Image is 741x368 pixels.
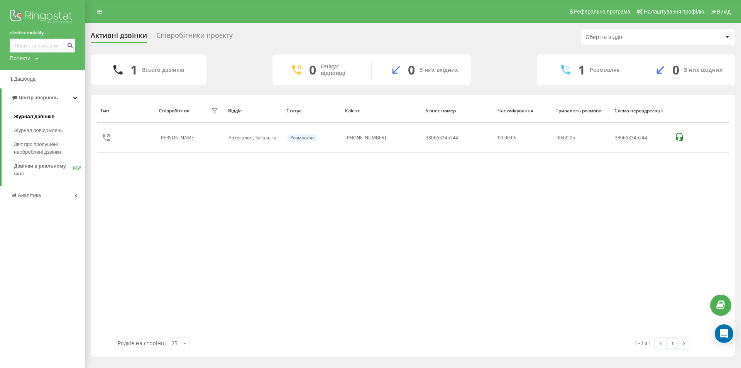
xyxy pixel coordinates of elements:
span: Рядків на сторінці [118,339,166,347]
span: Центр звернень [19,95,58,100]
div: [PERSON_NAME] [159,135,198,141]
div: 25 [171,339,178,347]
span: Дзвінки в реальному часі [14,162,73,178]
div: : : [557,135,575,141]
span: Дашборд [14,76,36,82]
div: Автосалон, Загальна [228,135,278,141]
div: 380663345244 [615,135,666,141]
span: Журнал дзвінків [14,113,55,120]
div: Статус [286,108,338,114]
div: 0 [672,63,679,77]
span: Реферальна програма [574,8,631,15]
div: Відділ [228,108,279,114]
div: Тривалість розмови [556,108,607,114]
div: Час очікування [497,108,549,114]
a: 1 [667,338,678,349]
a: Звіт про пропущені необроблені дзвінки [14,137,85,159]
div: 0 [408,63,415,77]
div: Open Intercom Messenger [715,324,733,343]
div: Бізнес номер [425,108,490,114]
div: 00:00:06 [498,135,548,141]
div: 1 - 1 з 1 [634,339,651,347]
div: Співробітники проєкту [156,31,233,43]
span: 00 [557,134,562,141]
div: Розмовляє [590,67,619,73]
div: Розмовляє [287,134,318,141]
a: Дзвінки в реальному часіNEW [14,159,85,181]
a: electro-mobility.... [10,29,75,37]
span: Звіт про пропущені необроблені дзвінки [14,141,81,156]
span: Вихід [717,8,731,15]
div: 0 [309,63,316,77]
input: Пошук за номером [10,39,75,53]
div: Співробітник [159,108,189,114]
img: Ringostat logo [10,8,75,27]
div: Схема переадресації [614,108,667,114]
div: Активні дзвінки [91,31,147,43]
div: Клієнт [345,108,418,114]
div: [PHONE_NUMBER] [345,135,386,141]
div: Проекти [10,54,30,62]
a: Журнал повідомлень [14,124,85,137]
span: Налаштування профілю [644,8,704,15]
div: 1 [130,63,137,77]
div: 1 [578,63,585,77]
a: Журнал дзвінків [14,110,85,124]
span: 00 [563,134,568,141]
div: Очікує відповіді [321,63,360,76]
span: 05 [570,134,575,141]
span: Журнал повідомлень [14,127,63,134]
div: Тип [100,108,152,114]
div: З них вхідних [684,67,722,73]
div: Оберіть відділ [585,34,678,41]
div: 380663345244 [426,135,458,141]
div: З них вхідних [420,67,458,73]
span: Аналiтика [18,192,41,198]
div: Всього дзвінків [142,67,184,73]
a: Центр звернень [2,88,85,107]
